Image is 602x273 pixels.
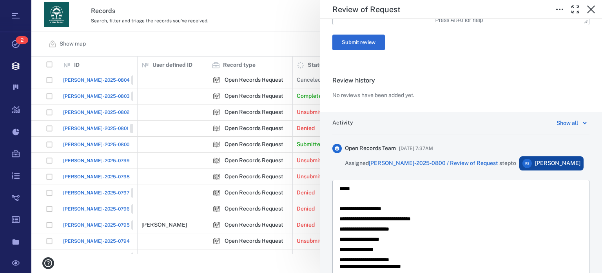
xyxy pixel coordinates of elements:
[332,92,414,99] p: No reviews have been added yet.
[418,17,500,23] div: Press Alt+0 for help
[332,76,589,85] h6: Review history
[332,5,401,15] h5: Review of Request
[535,159,580,167] span: [PERSON_NAME]
[369,160,498,166] a: [PERSON_NAME]-2025-0800 / Review of Request
[399,144,433,153] span: [DATE] 7:37AM
[16,36,28,44] span: 2
[584,16,588,24] div: Press the Up and Down arrow keys to resize the editor.
[552,2,568,17] button: Toggle to Edit Boxes
[522,159,532,168] div: R S
[345,159,516,167] span: Assigned step to
[568,2,583,17] button: Toggle Fullscreen
[345,145,396,152] span: Open Records Team
[18,5,34,13] span: Help
[583,2,599,17] button: Close
[332,119,353,127] h6: Activity
[332,35,385,50] button: Submit review
[557,118,578,128] div: Show all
